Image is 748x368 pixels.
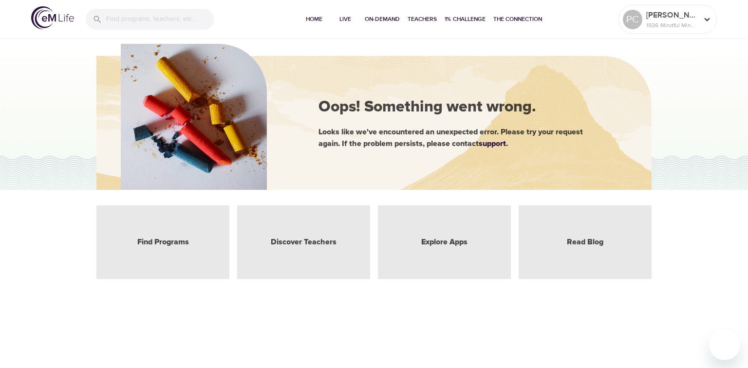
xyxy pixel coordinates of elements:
[137,237,189,248] a: Find Programs
[421,237,467,248] a: Explore Apps
[106,9,214,30] input: Find programs, teachers, etc...
[302,14,326,24] span: Home
[479,140,506,147] a: support
[709,329,740,360] iframe: Button to launch messaging window
[365,14,400,24] span: On-Demand
[121,44,267,190] img: hero
[408,14,437,24] span: Teachers
[445,14,486,24] span: 1% Challenge
[318,126,620,149] div: Looks like we've encountered an unexpected error. Please try your request again. If the problem p...
[318,96,620,119] div: Oops! Something went wrong.
[31,6,74,29] img: logo
[623,10,642,29] div: PC
[493,14,542,24] span: The Connection
[567,237,603,248] a: Read Blog
[271,237,337,248] a: Discover Teachers
[646,21,698,30] p: 1926 Mindful Minutes
[646,9,698,21] p: [PERSON_NAME]
[334,14,357,24] span: Live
